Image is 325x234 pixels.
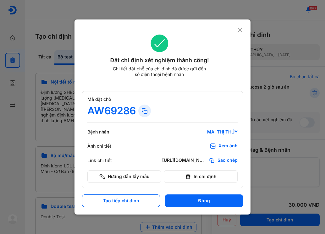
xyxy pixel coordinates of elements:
[110,66,209,77] div: Chi tiết đặt chỗ của chỉ định đã được gửi đến số điện thoại bệnh nhân
[165,194,243,207] button: Đóng
[82,194,160,207] button: Tạo tiếp chỉ định
[87,143,125,149] div: Ảnh chi tiết
[87,129,125,135] div: Bệnh nhân
[218,143,238,149] div: Xem ảnh
[87,96,238,102] div: Mã đặt chỗ
[87,158,125,163] div: Link chi tiết
[162,157,206,164] div: [URL][DOMAIN_NAME]
[218,157,238,164] span: Sao chép
[87,105,136,117] div: AW69286
[164,170,238,183] button: In chỉ định
[82,56,237,65] div: Đặt chỉ định xét nghiệm thành công!
[162,129,238,135] div: MAI THỊ THÚY
[87,170,161,183] button: Hướng dẫn lấy mẫu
